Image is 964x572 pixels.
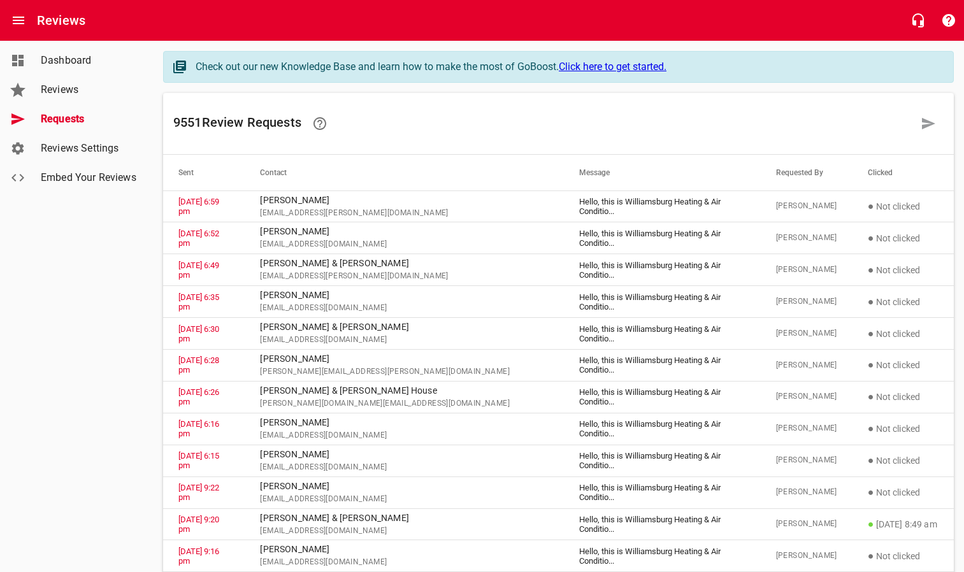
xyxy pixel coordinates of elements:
[37,10,85,31] h6: Reviews
[260,416,549,429] p: [PERSON_NAME]
[564,445,761,476] td: Hello, this is Williamsburg Heating & Air Conditio ...
[163,155,245,190] th: Sent
[564,476,761,508] td: Hello, this is Williamsburg Heating & Air Conditio ...
[868,296,874,308] span: ●
[868,200,874,212] span: ●
[41,111,138,127] span: Requests
[564,286,761,318] td: Hello, this is Williamsburg Heating & Air Conditio ...
[178,197,219,216] a: [DATE] 6:59 pm
[260,225,549,238] p: [PERSON_NAME]
[776,486,837,499] span: [PERSON_NAME]
[178,261,219,280] a: [DATE] 6:49 pm
[260,480,549,493] p: [PERSON_NAME]
[260,320,549,334] p: [PERSON_NAME] & [PERSON_NAME]
[260,257,549,270] p: [PERSON_NAME] & [PERSON_NAME]
[260,556,549,569] span: [EMAIL_ADDRESS][DOMAIN_NAME]
[868,326,939,341] p: Not clicked
[260,238,549,251] span: [EMAIL_ADDRESS][DOMAIN_NAME]
[776,422,837,435] span: [PERSON_NAME]
[178,292,219,311] a: [DATE] 6:35 pm
[178,229,219,248] a: [DATE] 6:52 pm
[776,518,837,531] span: [PERSON_NAME]
[868,359,874,371] span: ●
[868,231,939,246] p: Not clicked
[868,262,939,278] p: Not clicked
[245,155,564,190] th: Contact
[178,547,219,566] a: [DATE] 9:16 pm
[260,493,549,506] span: [EMAIL_ADDRESS][DOMAIN_NAME]
[178,419,219,438] a: [DATE] 6:16 pm
[260,302,549,315] span: [EMAIL_ADDRESS][DOMAIN_NAME]
[178,483,219,502] a: [DATE] 9:22 pm
[260,543,549,556] p: [PERSON_NAME]
[852,155,954,190] th: Clicked
[564,318,761,350] td: Hello, this is Williamsburg Heating & Air Conditio ...
[178,451,219,470] a: [DATE] 6:15 pm
[41,141,138,156] span: Reviews Settings
[868,548,939,564] p: Not clicked
[868,199,939,214] p: Not clicked
[305,108,335,139] a: Learn how requesting reviews can improve your online presence
[260,289,549,302] p: [PERSON_NAME]
[564,254,761,286] td: Hello, this is Williamsburg Heating & Air Conditio ...
[564,540,761,572] td: Hello, this is Williamsburg Heating & Air Conditio ...
[178,324,219,343] a: [DATE] 6:30 pm
[178,355,219,375] a: [DATE] 6:28 pm
[776,232,837,245] span: [PERSON_NAME]
[559,61,666,73] a: Click here to get started.
[260,334,549,347] span: [EMAIL_ADDRESS][DOMAIN_NAME]
[868,327,874,340] span: ●
[868,264,874,276] span: ●
[41,170,138,185] span: Embed Your Reviews
[868,422,874,434] span: ●
[776,327,837,340] span: [PERSON_NAME]
[564,222,761,254] td: Hello, this is Williamsburg Heating & Air Conditio ...
[260,461,549,474] span: [EMAIL_ADDRESS][DOMAIN_NAME]
[564,413,761,445] td: Hello, this is Williamsburg Heating & Air Conditio ...
[868,453,939,468] p: Not clicked
[868,421,939,436] p: Not clicked
[868,357,939,373] p: Not clicked
[196,59,940,75] div: Check out our new Knowledge Base and learn how to make the most of GoBoost.
[564,350,761,382] td: Hello, this is Williamsburg Heating & Air Conditio ...
[178,387,219,406] a: [DATE] 6:26 pm
[776,200,837,213] span: [PERSON_NAME]
[776,264,837,276] span: [PERSON_NAME]
[41,53,138,68] span: Dashboard
[564,190,761,222] td: Hello, this is Williamsburg Heating & Air Conditio ...
[868,517,939,532] p: [DATE] 8:49 am
[3,5,34,36] button: Open drawer
[913,108,944,139] a: Request a review
[41,82,138,97] span: Reviews
[260,511,549,525] p: [PERSON_NAME] & [PERSON_NAME]
[868,550,874,562] span: ●
[933,5,964,36] button: Support Portal
[776,550,837,562] span: [PERSON_NAME]
[260,207,549,220] span: [EMAIL_ADDRESS][PERSON_NAME][DOMAIN_NAME]
[260,429,549,442] span: [EMAIL_ADDRESS][DOMAIN_NAME]
[260,352,549,366] p: [PERSON_NAME]
[868,232,874,244] span: ●
[776,296,837,308] span: [PERSON_NAME]
[776,390,837,403] span: [PERSON_NAME]
[260,384,549,397] p: [PERSON_NAME] & [PERSON_NAME] House
[776,359,837,372] span: [PERSON_NAME]
[776,454,837,467] span: [PERSON_NAME]
[564,155,761,190] th: Message
[260,270,549,283] span: [EMAIL_ADDRESS][PERSON_NAME][DOMAIN_NAME]
[868,390,874,403] span: ●
[868,389,939,404] p: Not clicked
[260,194,549,207] p: [PERSON_NAME]
[868,294,939,310] p: Not clicked
[761,155,852,190] th: Requested By
[868,485,939,500] p: Not clicked
[564,381,761,413] td: Hello, this is Williamsburg Heating & Air Conditio ...
[868,454,874,466] span: ●
[178,515,219,534] a: [DATE] 9:20 pm
[173,108,913,139] h6: 9551 Review Request s
[868,518,874,530] span: ●
[903,5,933,36] button: Live Chat
[868,486,874,498] span: ●
[564,508,761,540] td: Hello, this is Williamsburg Heating & Air Conditio ...
[260,366,549,378] span: [PERSON_NAME][EMAIL_ADDRESS][PERSON_NAME][DOMAIN_NAME]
